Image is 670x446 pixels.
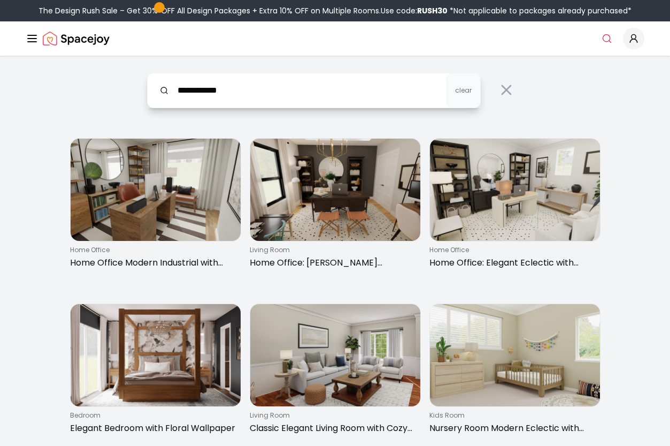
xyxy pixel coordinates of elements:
[250,304,420,406] img: Classic Elegant Living Room with Cozy Eclectic Decor
[70,256,237,269] p: Home Office Modern Industrial with Warm Wood Tones
[429,422,596,435] p: Nursery Room Modern Eclectic with Playful Accents
[26,21,644,56] nav: Global
[381,5,448,16] span: Use code:
[430,304,600,406] img: Nursery Room Modern Eclectic with Playful Accents
[250,246,417,254] p: living room
[70,138,241,274] a: Home Office Modern Industrial with Warm Wood Toneshome officeHome Office Modern Industrial with W...
[250,139,420,241] img: Home Office: Moody Elegance with Charcoal Accents
[429,304,600,439] a: Nursery Room Modern Eclectic with Playful Accentskids roomNursery Room Modern Eclectic with Playf...
[250,304,421,439] a: Classic Elegant Living Room with Cozy Eclectic Decorliving roomClassic Elegant Living Room with C...
[429,411,596,420] p: kids room
[71,139,241,241] img: Home Office Modern Industrial with Warm Wood Tones
[429,246,596,254] p: home office
[70,411,237,420] p: bedroom
[430,139,600,241] img: Home Office: Elegant Eclectic with Dramatic Contrasts
[429,256,596,269] p: Home Office: Elegant Eclectic with Dramatic Contrasts
[71,304,241,406] img: Elegant Bedroom with Floral Wallpaper
[43,28,110,49] img: Spacejoy Logo
[250,256,417,269] p: Home Office: [PERSON_NAME] Elegance with Charcoal Accents
[38,5,632,16] div: The Design Rush Sale – Get 30% OFF All Design Packages + Extra 10% OFF on Multiple Rooms.
[70,304,241,439] a: Elegant Bedroom with Floral WallpaperbedroomElegant Bedroom with Floral Wallpaper
[417,5,448,16] b: RUSH30
[446,73,481,108] button: clear
[43,28,110,49] a: Spacejoy
[70,422,237,435] p: Elegant Bedroom with Floral Wallpaper
[250,138,421,274] a: Home Office: Moody Elegance with Charcoal Accentsliving roomHome Office: [PERSON_NAME] Elegance w...
[250,422,417,435] p: Classic Elegant Living Room with Cozy Eclectic Decor
[70,246,237,254] p: home office
[250,411,417,420] p: living room
[429,138,600,274] a: Home Office: Elegant Eclectic with Dramatic Contrastshome officeHome Office: Elegant Eclectic wit...
[455,86,472,95] span: clear
[448,5,632,16] span: *Not applicable to packages already purchased*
